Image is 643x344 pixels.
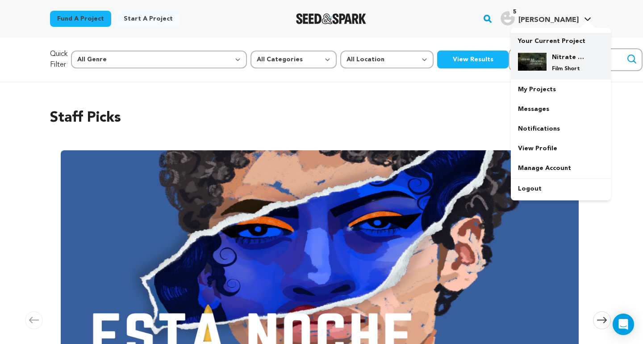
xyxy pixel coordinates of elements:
img: d9858f1edb0f5ac0.jpg [518,53,547,71]
a: Seed&Spark Homepage [296,13,366,24]
a: Start a project [117,11,180,27]
div: Open Intercom Messenger [613,314,634,335]
input: Search for a specific project [509,48,643,71]
img: Seed&Spark Logo Dark Mode [296,13,366,24]
p: Film Short [552,65,584,72]
a: Manage Account [511,158,611,178]
h2: Staff Picks [50,107,593,129]
img: user.png [501,11,515,25]
p: Your Current Project [518,33,604,46]
a: Your Current Project Nitrate Blooms Film Short [518,33,604,80]
h4: Nitrate Blooms [552,53,584,62]
button: View Results [437,51,509,68]
a: Messages [511,99,611,119]
div: Gabriel Busaneli S.'s Profile [501,11,579,25]
span: 5 [509,8,520,17]
p: Quick Filter [50,49,67,70]
a: Fund a project [50,11,111,27]
a: View Profile [511,139,611,158]
a: Notifications [511,119,611,139]
span: Gabriel Busaneli S.'s Profile [499,9,593,28]
a: My Projects [511,80,611,99]
a: Gabriel Busaneli S.'s Profile [499,9,593,25]
a: Logout [511,179,611,199]
span: [PERSON_NAME] [518,17,579,24]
